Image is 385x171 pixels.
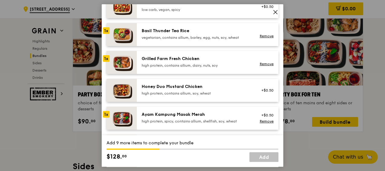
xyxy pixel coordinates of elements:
[142,91,250,96] div: high protein, contains allium, soy, wheat
[122,154,127,159] span: 00
[258,4,274,9] div: +$0.50
[107,51,137,74] img: daily_normal_HORZ-Grilled-Farm-Fresh-Chicken.jpg
[103,27,110,34] div: 1x
[142,35,250,40] div: vegetarian, contains allium, barley, egg, nuts, soy, wheat
[103,55,110,62] div: 1x
[142,112,250,118] div: Ayam Kampung Masak Merah
[107,140,278,146] div: Add 9 more items to complete your bundle
[107,152,122,161] span: $128.
[142,56,250,62] div: Grilled Farm Fresh Chicken
[107,23,137,46] img: daily_normal_HORZ-Basil-Thunder-Tea-Rice.jpg
[249,152,278,162] a: Add
[103,111,110,118] div: 1x
[107,135,137,158] img: daily_normal_Mentai-Mayonnaise-Aburi-Salmon-HORZ.jpg
[260,119,274,123] a: Remove
[260,62,274,66] a: Remove
[258,113,274,118] div: +$0.50
[107,79,137,102] img: daily_normal_Honey_Duo_Mustard_Chicken__Horizontal_.jpg
[142,63,250,68] div: high protein, contains allium, dairy, nuts, soy
[258,88,274,93] div: +$0.50
[142,7,250,12] div: low carb, vegan, spicy
[142,119,250,124] div: high protein, spicy, contains allium, shellfish, soy, wheat
[142,28,250,34] div: Basil Thunder Tea Rice
[107,107,137,130] img: daily_normal_Ayam_Kampung_Masak_Merah_Horizontal_.jpg
[142,84,250,90] div: Honey Duo Mustard Chicken
[260,34,274,38] a: Remove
